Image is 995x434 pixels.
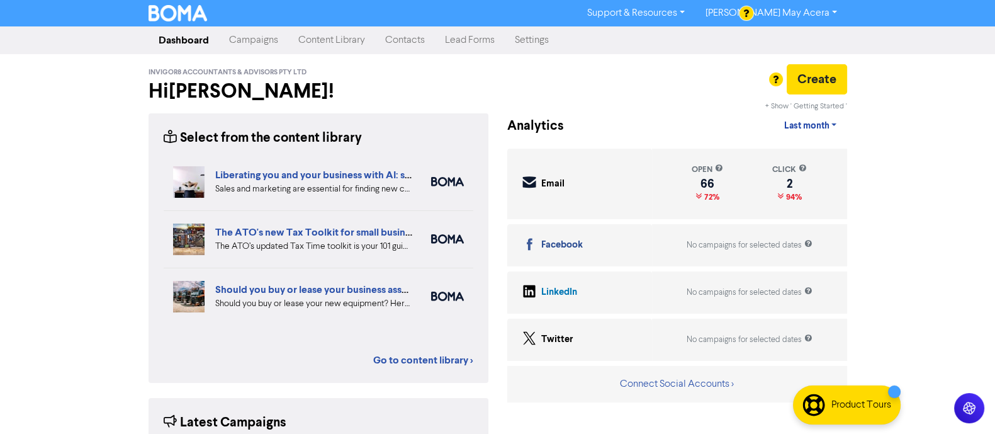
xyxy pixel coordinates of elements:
[687,239,812,251] div: No campaigns for selected dates
[164,413,286,433] div: Latest Campaigns
[687,334,812,346] div: No campaigns for selected dates
[288,28,375,53] a: Content Library
[772,164,807,176] div: click
[149,68,306,77] span: Invigor8 Accountants & Advisors Pty Ltd
[784,120,829,132] span: Last month
[692,164,723,176] div: open
[773,113,846,139] a: Last month
[149,28,219,53] a: Dashboard
[541,285,577,300] div: LinkedIn
[932,374,995,434] iframe: Chat Widget
[687,287,812,299] div: No campaigns for selected dates
[772,179,807,189] div: 2
[149,5,208,21] img: BOMA Logo
[541,177,565,191] div: Email
[431,177,464,186] img: boma
[435,28,505,53] a: Lead Forms
[541,238,583,253] div: Facebook
[784,192,802,202] span: 94%
[375,28,435,53] a: Contacts
[577,3,695,23] a: Support & Resources
[149,79,488,103] h2: Hi [PERSON_NAME] !
[787,64,847,94] button: Create
[765,101,847,112] div: + Show ' Getting Started '
[505,28,559,53] a: Settings
[215,297,412,311] div: Should you buy or lease your new equipment? Here are some pros and cons of each. We also can revi...
[164,128,362,148] div: Select from the content library
[695,3,846,23] a: [PERSON_NAME] May Acera
[215,283,420,296] a: Should you buy or lease your business assets?
[692,179,723,189] div: 66
[431,234,464,244] img: boma
[219,28,288,53] a: Campaigns
[541,333,573,347] div: Twitter
[215,169,488,181] a: Liberating you and your business with AI: sales and marketing
[431,292,464,301] img: boma_accounting
[619,376,734,392] button: Connect Social Accounts >
[702,192,719,202] span: 72%
[215,240,412,253] div: The ATO’s updated Tax Time toolkit is your 101 guide to business taxes. We’ve summarised the key ...
[507,117,548,136] div: Analytics
[373,353,473,368] a: Go to content library >
[215,226,456,239] a: The ATO's new Tax Toolkit for small business owners
[215,183,412,196] div: Sales and marketing are essential for finding new customers but eat into your business time. We e...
